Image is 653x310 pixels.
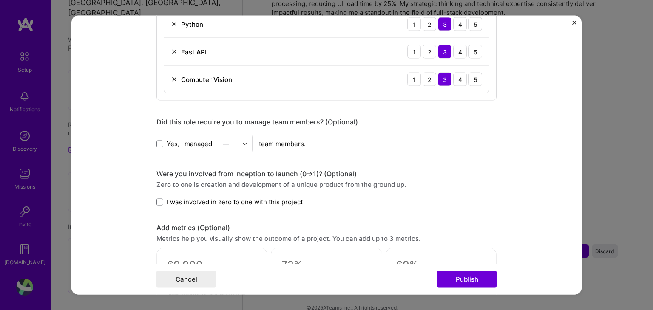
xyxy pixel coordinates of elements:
div: 1 [407,17,421,31]
div: — [223,139,229,148]
span: Yes, I managed [167,139,212,148]
div: Python [181,20,203,28]
div: Did this role require you to manage team members? (Optional) [156,118,497,127]
div: Metrics help you visually show the outcome of a project. You can add up to 3 metrics. [156,234,497,243]
img: Remove [171,48,178,55]
button: Close [572,21,576,30]
div: 3 [438,45,451,59]
div: 1 [407,45,421,59]
div: 2 [423,45,436,59]
img: drop icon [242,141,247,146]
span: I was involved in zero to one with this project [167,197,303,206]
div: Computer Vision [181,75,232,84]
div: 5 [468,17,482,31]
div: team members. [156,135,497,152]
div: 3 [438,73,451,86]
div: 4 [453,45,467,59]
div: Add metrics (Optional) [156,223,497,232]
div: 3 [438,17,451,31]
div: Zero to one is creation and development of a unique product from the ground up. [156,180,497,189]
div: 5 [468,45,482,59]
button: Publish [437,271,497,288]
div: 5 [468,73,482,86]
button: Cancel [156,271,216,288]
div: 1 [407,73,421,86]
div: 2 [423,73,436,86]
div: 4 [453,17,467,31]
img: Remove [171,21,178,28]
div: 4 [453,73,467,86]
img: Remove [171,76,178,83]
div: 2 [423,17,436,31]
div: Were you involved from inception to launch (0 -> 1)? (Optional) [156,169,497,178]
div: Fast API [181,47,207,56]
